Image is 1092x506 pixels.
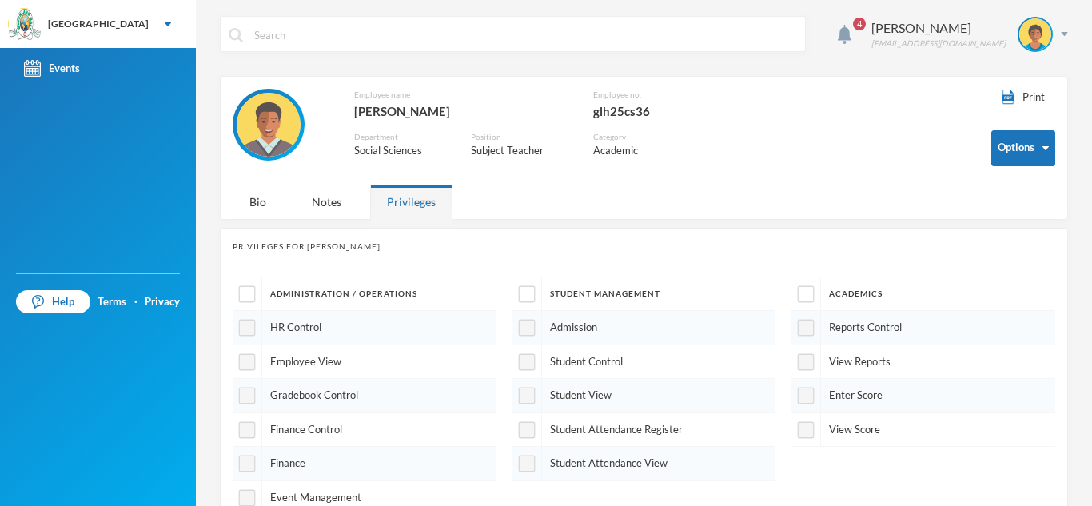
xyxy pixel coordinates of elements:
div: Academics [791,277,1055,311]
div: Social Sciences [354,143,448,159]
div: Finance [233,447,496,481]
button: Print [991,89,1055,106]
div: Events [24,60,80,77]
img: STUDENT [1019,18,1051,50]
div: · [134,294,137,310]
button: Options [991,130,1055,166]
div: Privileges for [PERSON_NAME] [233,241,1055,253]
img: search [229,28,243,42]
a: Privacy [145,294,180,310]
div: Student View [512,379,776,413]
a: Help [16,290,90,314]
span: 4 [853,18,866,30]
div: Subject Teacher [471,143,569,159]
div: glh25cs36 [593,101,712,122]
div: Employee name [354,89,569,101]
img: EMPLOYEE [237,93,301,157]
div: Administration / Operations [233,277,496,311]
div: HR Control [233,311,496,345]
div: Department [354,131,448,143]
div: Notes [295,185,358,219]
div: Position [471,131,569,143]
div: Finance Control [233,413,496,448]
div: Privileges [370,185,452,219]
div: Enter Score [791,379,1055,413]
div: [GEOGRAPHIC_DATA] [48,17,149,31]
div: Student Control [512,345,776,380]
div: Employee no. [593,89,712,101]
div: View Reports [791,345,1055,380]
div: [PERSON_NAME] [871,18,1006,38]
a: Terms [98,294,126,310]
div: View Score [791,413,1055,448]
div: Academic [593,143,664,159]
div: Bio [233,185,283,219]
div: Admission [512,311,776,345]
div: Student Attendance View [512,447,776,481]
div: Reports Control [791,311,1055,345]
input: Search [253,17,797,53]
div: [PERSON_NAME] [354,101,569,122]
div: Employee View [233,345,496,380]
div: Student Attendance Register [512,413,776,448]
img: logo [9,9,41,41]
div: [EMAIL_ADDRESS][DOMAIN_NAME] [871,38,1006,50]
div: Category [593,131,664,143]
div: Student Management [512,277,776,311]
div: Gradebook Control [233,379,496,413]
